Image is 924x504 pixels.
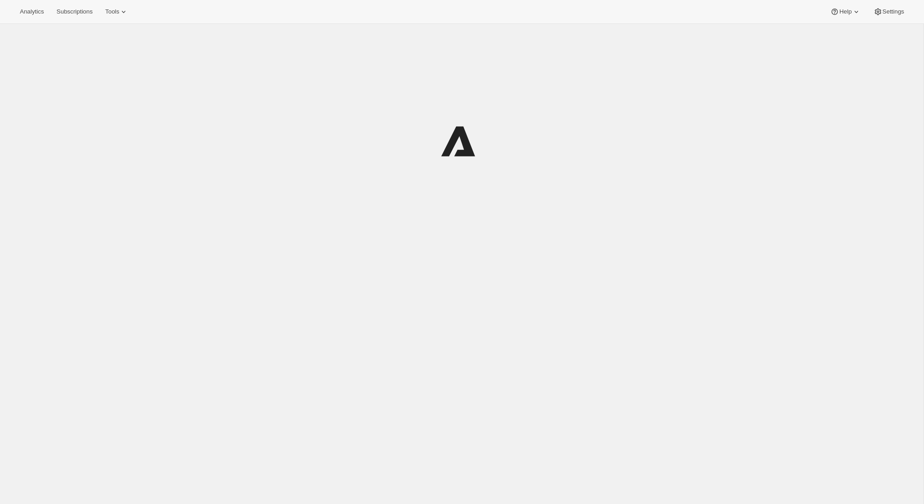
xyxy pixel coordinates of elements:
span: Subscriptions [56,8,92,15]
button: Settings [868,5,910,18]
button: Tools [100,5,134,18]
button: Analytics [14,5,49,18]
span: Settings [882,8,904,15]
button: Subscriptions [51,5,98,18]
span: Analytics [20,8,44,15]
button: Help [825,5,866,18]
span: Help [839,8,851,15]
span: Tools [105,8,119,15]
